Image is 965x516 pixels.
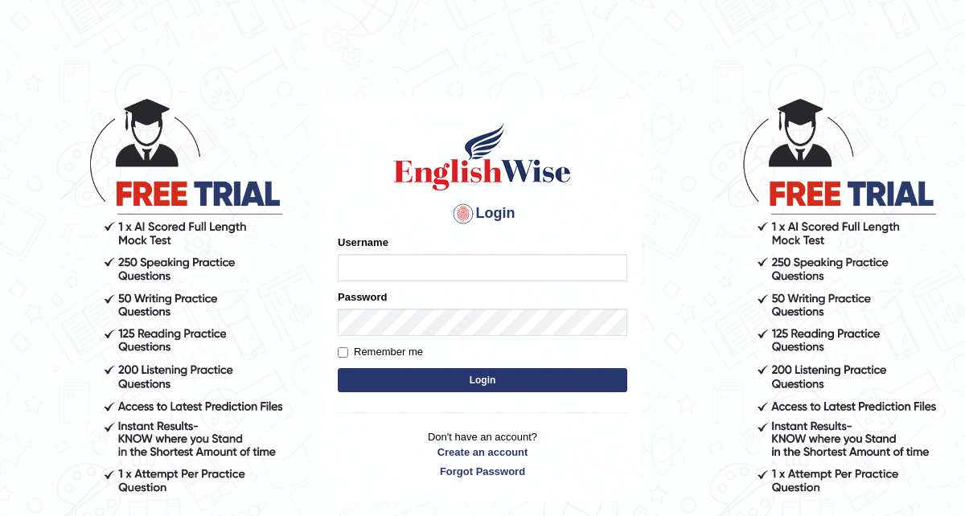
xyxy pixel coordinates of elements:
[391,121,574,193] img: Logo of English Wise sign in for intelligent practice with AI
[338,347,348,358] input: Remember me
[338,344,423,360] label: Remember me
[338,464,627,479] a: Forgot Password
[338,368,627,392] button: Login
[338,201,627,227] h4: Login
[338,289,387,305] label: Password
[338,429,627,479] p: Don't have an account?
[338,235,388,250] label: Username
[338,444,627,460] a: Create an account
